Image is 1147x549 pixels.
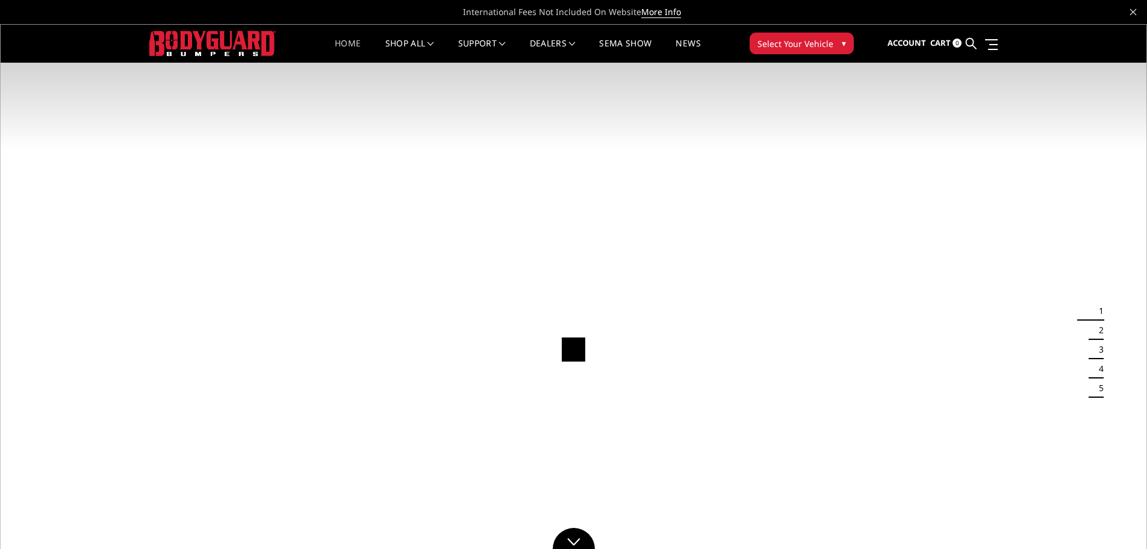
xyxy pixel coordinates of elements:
span: Cart [930,37,951,48]
button: 1 of 5 [1092,301,1104,321]
button: 4 of 5 [1092,359,1104,378]
span: ▾ [842,37,846,49]
a: Home [335,39,361,63]
a: Cart 0 [930,27,962,60]
button: 5 of 5 [1092,378,1104,398]
a: Account [887,27,926,60]
span: Account [887,37,926,48]
button: 3 of 5 [1092,340,1104,359]
a: Support [458,39,506,63]
button: Select Your Vehicle [750,33,854,54]
a: Dealers [530,39,576,63]
a: shop all [385,39,434,63]
a: Click to Down [553,528,595,549]
span: Select Your Vehicle [757,37,833,50]
button: 2 of 5 [1092,321,1104,340]
a: News [676,39,700,63]
a: SEMA Show [599,39,651,63]
img: BODYGUARD BUMPERS [149,31,276,55]
a: More Info [641,6,681,18]
span: 0 [953,39,962,48]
